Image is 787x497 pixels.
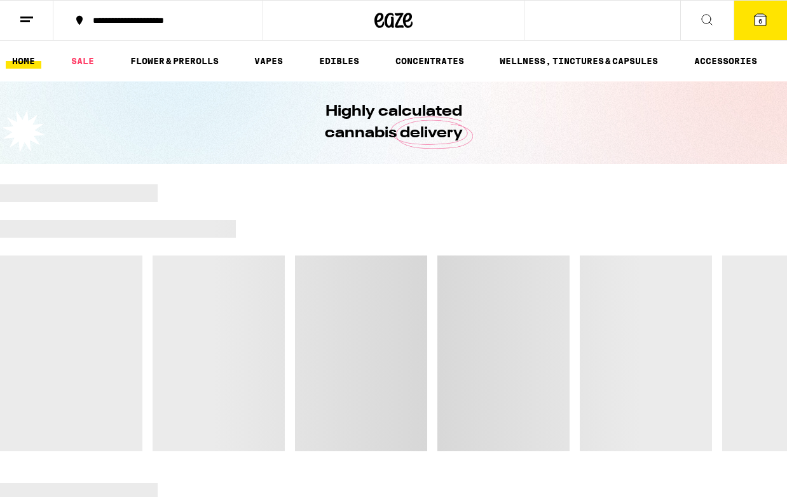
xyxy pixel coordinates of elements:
[493,53,664,69] a: WELLNESS, TINCTURES & CAPSULES
[65,53,100,69] a: SALE
[688,53,763,69] a: ACCESSORIES
[124,53,225,69] a: FLOWER & PREROLLS
[389,53,470,69] a: CONCENTRATES
[734,1,787,40] button: 6
[248,53,289,69] a: VAPES
[313,53,366,69] a: EDIBLES
[758,17,762,25] span: 6
[289,101,498,144] h1: Highly calculated cannabis delivery
[6,53,41,69] a: HOME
